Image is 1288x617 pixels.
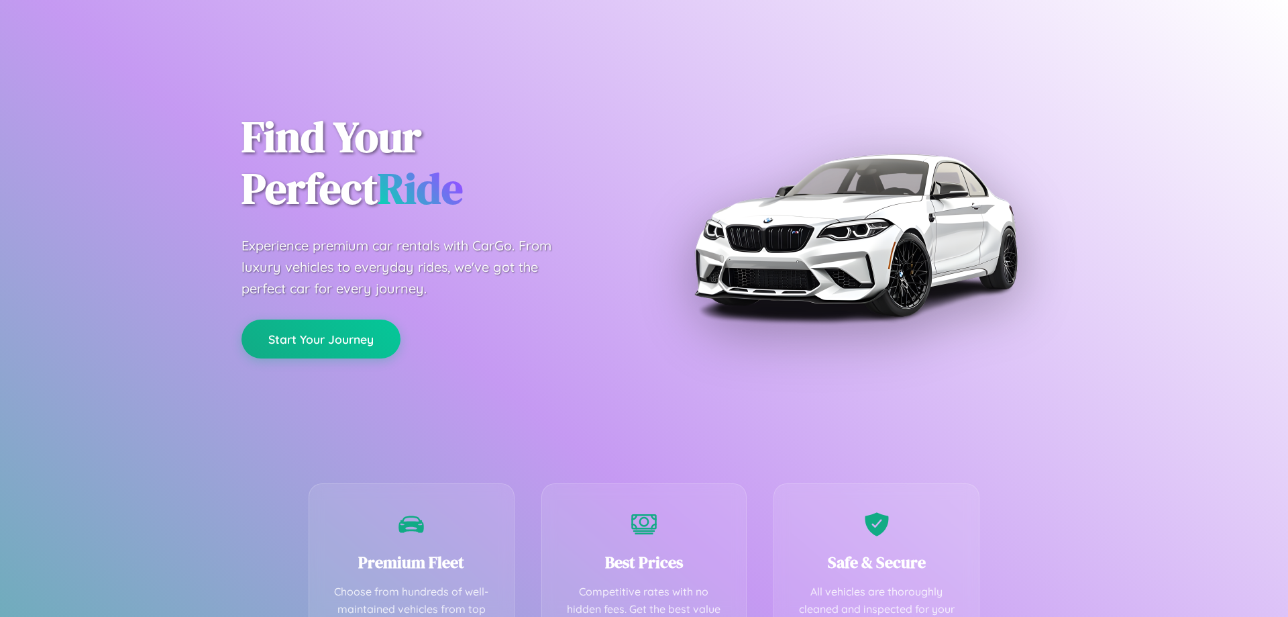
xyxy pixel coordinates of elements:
[378,159,463,218] span: Ride
[241,320,400,359] button: Start Your Journey
[241,111,624,215] h1: Find Your Perfect
[329,551,494,573] h3: Premium Fleet
[688,67,1023,403] img: Premium BMW car rental vehicle
[794,551,959,573] h3: Safe & Secure
[241,235,577,299] p: Experience premium car rentals with CarGo. From luxury vehicles to everyday rides, we've got the ...
[562,551,727,573] h3: Best Prices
